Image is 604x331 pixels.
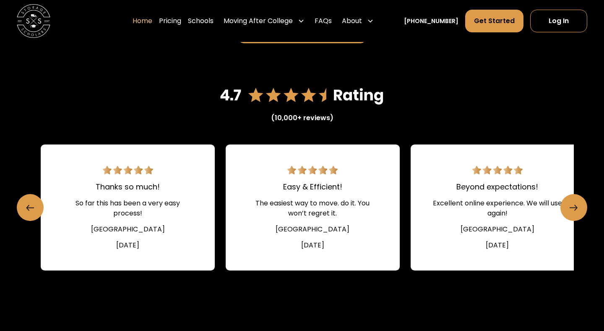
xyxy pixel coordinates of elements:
[315,9,332,33] a: FAQs
[91,224,165,234] div: [GEOGRAPHIC_DATA]
[220,9,308,33] div: Moving After College
[271,113,333,123] div: (10,000+ reviews)
[431,198,565,218] div: Excellent online experience. We will use again!
[530,10,587,32] a: Log In
[486,240,509,250] div: [DATE]
[287,166,338,174] img: 5 star review.
[17,194,44,221] a: Previous slide
[472,166,523,174] img: 5 star review.
[338,9,377,33] div: About
[133,9,152,33] a: Home
[41,144,215,271] a: 5 star review.Thanks so much!So far this has been a very easy process![GEOGRAPHIC_DATA][DATE]
[188,9,213,33] a: Schools
[224,16,293,26] div: Moving After College
[456,181,538,192] div: Beyond expectations!
[461,224,534,234] div: [GEOGRAPHIC_DATA]
[41,144,215,271] div: 16 / 22
[61,198,195,218] div: So far this has been a very easy process!
[116,240,139,250] div: [DATE]
[342,16,362,26] div: About
[226,144,400,271] div: 17 / 22
[404,17,458,26] a: [PHONE_NUMBER]
[283,181,342,192] div: Easy & Efficient!
[411,144,585,271] a: 5 star review.Beyond expectations!Excellent online experience. We will use again![GEOGRAPHIC_DATA...
[17,4,50,38] img: Storage Scholars main logo
[96,181,160,192] div: Thanks so much!
[301,240,324,250] div: [DATE]
[226,144,400,271] a: 5 star review.Easy & Efficient!The easiest way to move. do it. You won’t regret it.[GEOGRAPHIC_DA...
[560,194,587,221] a: Next slide
[246,198,380,218] div: The easiest way to move. do it. You won’t regret it.
[276,224,349,234] div: [GEOGRAPHIC_DATA]
[465,10,523,32] a: Get Started
[411,144,585,271] div: 18 / 22
[159,9,181,33] a: Pricing
[103,166,153,174] img: 5 star review.
[220,84,384,106] img: 4.7 star rating on Google reviews.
